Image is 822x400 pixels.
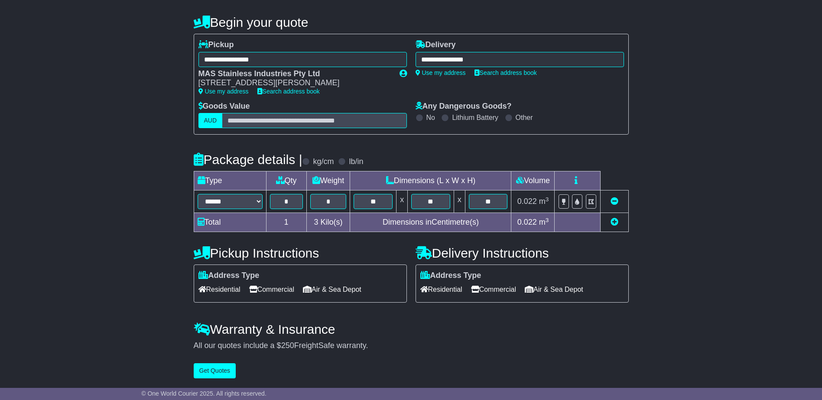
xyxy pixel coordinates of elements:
td: x [396,190,408,213]
label: kg/cm [313,157,334,167]
span: m [539,218,549,226]
h4: Pickup Instructions [194,246,407,260]
td: Volume [511,171,555,190]
td: Kilo(s) [306,213,350,232]
div: All our quotes include a $ FreightSafe warranty. [194,341,629,351]
sup: 3 [546,217,549,223]
a: Remove this item [611,197,618,206]
sup: 3 [546,196,549,203]
h4: Delivery Instructions [416,246,629,260]
label: Delivery [416,40,456,50]
label: Other [516,113,533,122]
td: Type [194,171,266,190]
span: Commercial [249,283,294,296]
td: Qty [266,171,306,190]
label: Address Type [420,271,481,281]
td: Dimensions in Centimetre(s) [350,213,511,232]
td: Weight [306,171,350,190]
label: No [426,113,435,122]
label: Address Type [198,271,260,281]
label: AUD [198,113,223,128]
div: MAS Stainless Industries Pty Ltd [198,69,391,79]
span: Commercial [471,283,516,296]
label: Lithium Battery [452,113,498,122]
span: Air & Sea Depot [525,283,583,296]
td: 1 [266,213,306,232]
a: Search address book [474,69,537,76]
span: 0.022 [517,197,537,206]
a: Use my address [416,69,466,76]
a: Add new item [611,218,618,226]
label: Any Dangerous Goods? [416,102,512,111]
td: Total [194,213,266,232]
a: Search address book [257,88,320,95]
button: Get Quotes [194,363,236,378]
label: Pickup [198,40,234,50]
span: 3 [314,218,318,226]
h4: Begin your quote [194,15,629,29]
a: Use my address [198,88,249,95]
span: 250 [281,341,294,350]
h4: Package details | [194,152,302,167]
label: Goods Value [198,102,250,111]
label: lb/in [349,157,363,167]
td: Dimensions (L x W x H) [350,171,511,190]
span: m [539,197,549,206]
span: © One World Courier 2025. All rights reserved. [141,390,266,397]
span: 0.022 [517,218,537,226]
span: Residential [420,283,462,296]
h4: Warranty & Insurance [194,322,629,336]
td: x [454,190,465,213]
span: Air & Sea Depot [303,283,361,296]
div: [STREET_ADDRESS][PERSON_NAME] [198,78,391,88]
span: Residential [198,283,240,296]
